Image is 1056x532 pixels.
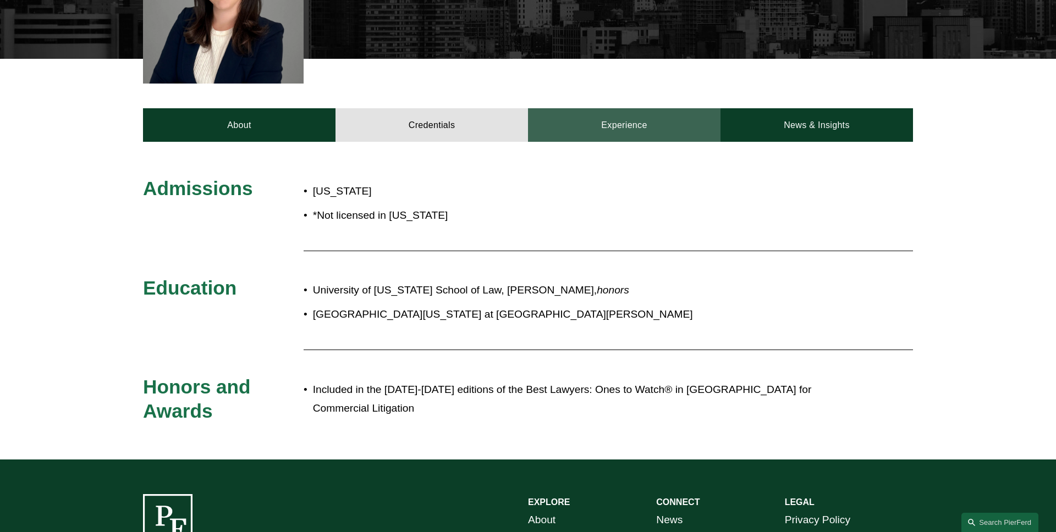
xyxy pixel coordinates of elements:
[656,497,700,507] strong: CONNECT
[143,178,252,199] span: Admissions
[785,511,850,530] a: Privacy Policy
[313,182,592,201] p: [US_STATE]
[143,108,335,141] a: About
[785,497,815,507] strong: LEGAL
[656,511,683,530] a: News
[313,380,817,418] p: Included in the [DATE]-[DATE] editions of the Best Lawyers: Ones to Watch® in [GEOGRAPHIC_DATA] f...
[528,511,555,530] a: About
[961,513,1038,532] a: Search this site
[335,108,528,141] a: Credentials
[313,305,817,324] p: [GEOGRAPHIC_DATA][US_STATE] at [GEOGRAPHIC_DATA][PERSON_NAME]
[313,281,817,300] p: University of [US_STATE] School of Law, [PERSON_NAME],
[528,497,570,507] strong: EXPLORE
[143,277,237,298] span: Education
[597,284,629,296] em: honors
[313,206,592,225] p: *Not licensed in [US_STATE]
[721,108,913,141] a: News & Insights
[528,108,721,141] a: Experience
[143,376,255,422] span: Honors and Awards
